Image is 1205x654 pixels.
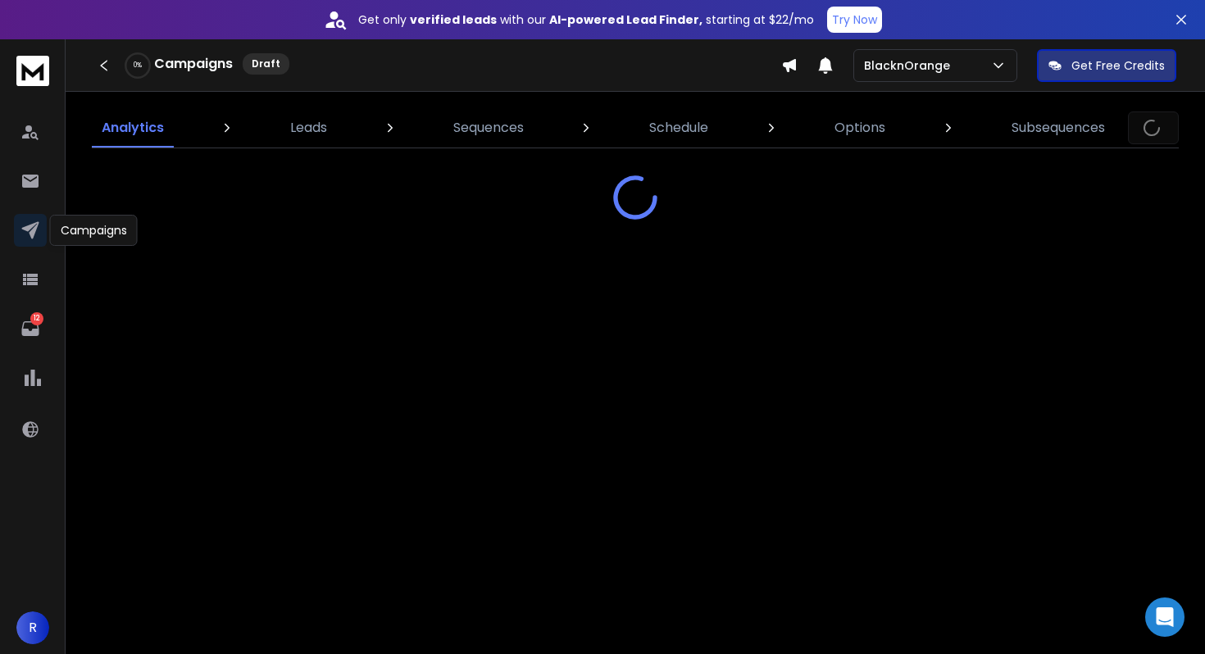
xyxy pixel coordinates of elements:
a: Analytics [92,108,174,148]
p: Sequences [453,118,524,138]
button: R [16,611,49,644]
strong: AI-powered Lead Finder, [549,11,703,28]
img: logo [16,56,49,86]
a: Options [825,108,895,148]
a: Subsequences [1002,108,1115,148]
p: Subsequences [1012,118,1105,138]
div: Open Intercom Messenger [1145,597,1185,637]
button: Get Free Credits [1037,49,1176,82]
p: Options [834,118,885,138]
p: Analytics [102,118,164,138]
p: BlacknOrange [864,57,957,74]
h1: Campaigns [154,54,233,74]
p: 12 [30,312,43,325]
div: Campaigns [50,215,138,246]
a: Leads [280,108,337,148]
a: 12 [14,312,47,345]
p: 0 % [134,61,142,70]
a: Sequences [443,108,534,148]
p: Get only with our starting at $22/mo [358,11,814,28]
button: Try Now [827,7,882,33]
p: Try Now [832,11,877,28]
a: Schedule [639,108,718,148]
p: Get Free Credits [1071,57,1165,74]
p: Leads [290,118,327,138]
p: Schedule [649,118,708,138]
strong: verified leads [410,11,497,28]
div: Draft [243,53,289,75]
